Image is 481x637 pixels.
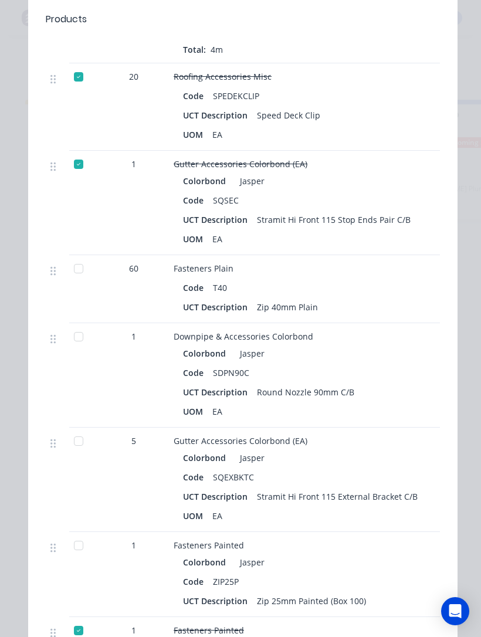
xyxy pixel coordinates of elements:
[174,263,233,274] span: Fasteners Plain
[183,44,206,55] span: Total:
[183,345,231,362] div: Colorbond
[183,126,208,143] div: UOM
[252,384,359,401] div: Round Nozzle 90mm C/B
[174,435,307,446] span: Gutter Accessories Colorbond (EA)
[174,331,313,342] span: Downpipe & Accessories Colorbond
[183,279,208,296] div: Code
[183,364,208,381] div: Code
[208,403,227,420] div: EA
[183,87,208,104] div: Code
[174,71,272,82] span: Roofing Accessories Misc
[131,435,136,447] span: 5
[174,540,244,551] span: Fasteners Painted
[183,299,252,316] div: UCT Description
[252,211,415,228] div: Stramit Hi Front 115 Stop Ends Pair C/B
[174,158,307,170] span: Gutter Accessories Colorbond (EA)
[183,403,208,420] div: UOM
[183,231,208,248] div: UOM
[183,211,252,228] div: UCT Description
[183,449,231,466] div: Colorbond
[131,158,136,170] span: 1
[208,279,232,296] div: T40
[183,488,252,505] div: UCT Description
[252,299,323,316] div: Zip 40mm Plain
[208,192,243,209] div: SQSEC
[208,573,243,590] div: ZIP25P
[252,592,371,609] div: Zip 25mm Painted (Box 100)
[46,12,87,26] div: Products
[206,44,228,55] span: 4m
[183,507,208,524] div: UOM
[183,172,231,189] div: Colorbond
[183,592,252,609] div: UCT Description
[208,231,227,248] div: EA
[208,364,254,381] div: SDPN90C
[174,625,244,636] span: Fasteners Painted
[208,126,227,143] div: EA
[131,330,136,343] span: 1
[129,70,138,83] span: 20
[183,384,252,401] div: UCT Description
[129,262,138,275] span: 60
[252,107,325,124] div: Speed Deck Clip
[235,449,265,466] div: Jasper
[183,107,252,124] div: UCT Description
[183,192,208,209] div: Code
[183,554,231,571] div: Colorbond
[183,469,208,486] div: Code
[208,469,259,486] div: SQEXBKTC
[131,539,136,551] span: 1
[131,624,136,636] span: 1
[252,488,422,505] div: Stramit Hi Front 115 External Bracket C/B
[208,507,227,524] div: EA
[235,172,265,189] div: Jasper
[441,597,469,625] div: Open Intercom Messenger
[235,554,265,571] div: Jasper
[235,345,265,362] div: Jasper
[183,573,208,590] div: Code
[208,87,264,104] div: SPEDEKCLIP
